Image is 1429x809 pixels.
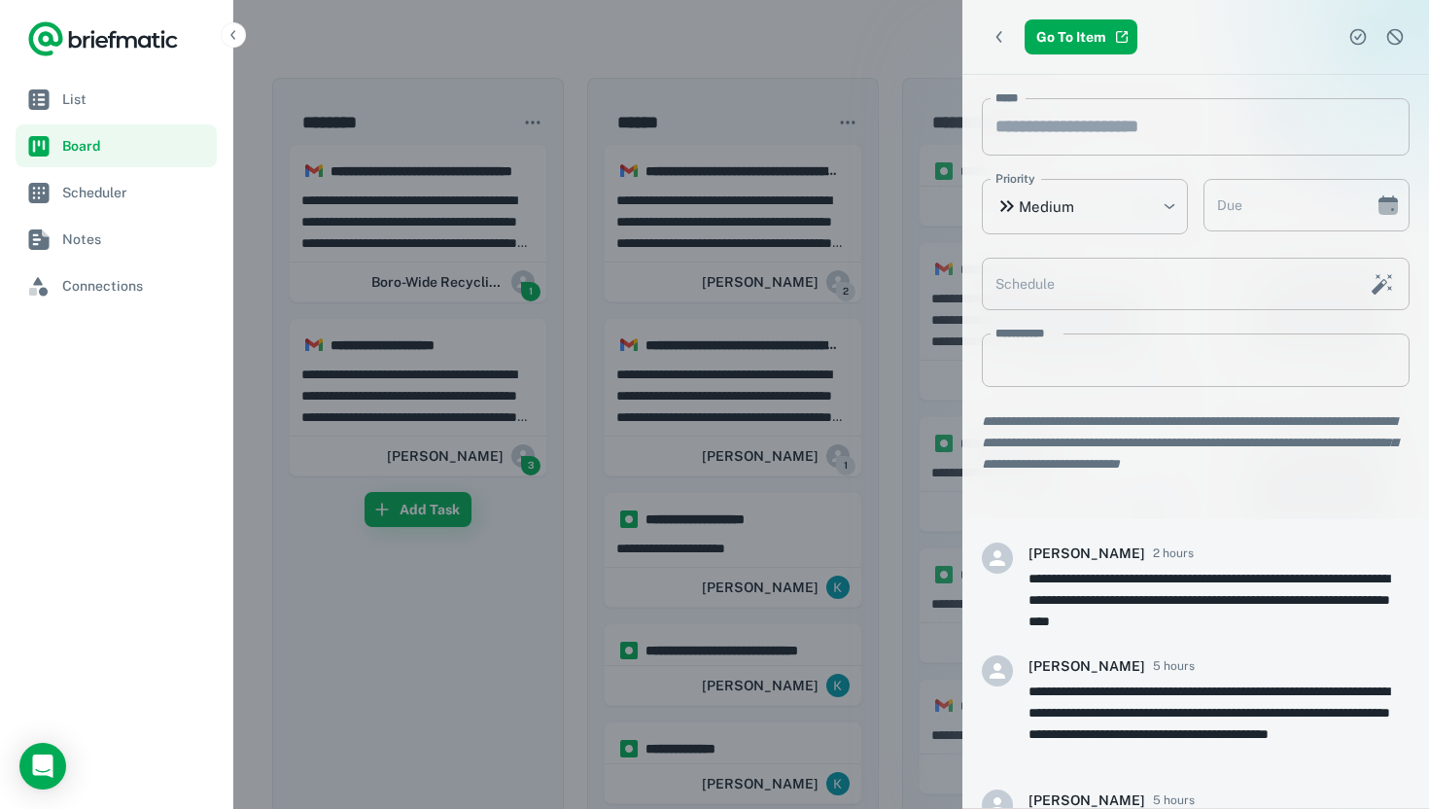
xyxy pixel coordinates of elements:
[62,275,209,297] span: Connections
[1153,791,1195,809] span: 5 hours
[1028,543,1145,564] h6: [PERSON_NAME]
[1153,657,1195,675] span: 5 hours
[1028,655,1145,677] h6: [PERSON_NAME]
[16,264,217,307] a: Connections
[16,78,217,121] a: List
[16,171,217,214] a: Scheduler
[19,743,66,790] div: Open Intercom Messenger
[1025,19,1137,54] a: Go To Item
[962,75,1429,808] div: scrollable content
[1380,22,1410,52] button: Dismiss task
[62,229,209,250] span: Notes
[16,124,217,167] a: Board
[1366,267,1399,300] button: Schedule this task with AI
[982,19,1017,54] button: Back
[995,170,1035,188] label: Priority
[1369,186,1408,225] button: Choose date
[16,218,217,261] a: Notes
[62,135,209,157] span: Board
[1343,22,1373,52] button: Complete task
[62,88,209,110] span: List
[982,179,1188,234] div: Medium
[1153,545,1194,562] span: 2 hours
[62,182,209,203] span: Scheduler
[27,19,179,58] a: Logo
